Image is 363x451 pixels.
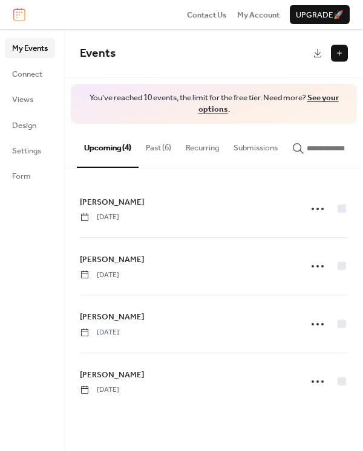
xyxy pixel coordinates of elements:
span: [DATE] [80,270,119,281]
span: [DATE] [80,385,119,395]
span: Events [80,42,116,65]
a: [PERSON_NAME] [80,368,144,382]
a: [PERSON_NAME] [80,196,144,209]
span: [PERSON_NAME] [80,254,144,266]
a: Settings [5,141,55,160]
span: Upgrade 🚀 [296,9,344,21]
button: Upgrade🚀 [290,5,350,24]
button: Upcoming (4) [77,124,139,167]
button: Past (6) [139,124,178,166]
span: My Events [12,42,48,54]
span: [PERSON_NAME] [80,369,144,381]
a: Form [5,166,55,185]
a: Design [5,115,55,135]
span: Views [12,94,33,106]
span: Form [12,170,31,182]
a: My Events [5,38,55,57]
button: Recurring [178,124,226,166]
a: [PERSON_NAME] [80,253,144,266]
a: Contact Us [187,8,227,21]
img: logo [13,8,25,21]
span: You've reached 10 events, the limit for the free tier. Need more? . [83,92,345,115]
span: My Account [237,9,280,21]
span: [PERSON_NAME] [80,196,144,208]
a: Connect [5,64,55,83]
a: [PERSON_NAME] [80,310,144,324]
span: [DATE] [80,212,119,223]
span: Contact Us [187,9,227,21]
a: My Account [237,8,280,21]
span: Design [12,120,36,132]
span: [DATE] [80,327,119,338]
button: Submissions [226,124,285,166]
a: Views [5,89,55,109]
span: [PERSON_NAME] [80,311,144,323]
a: See your options [198,90,339,117]
span: Connect [12,68,42,80]
span: Settings [12,145,41,157]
